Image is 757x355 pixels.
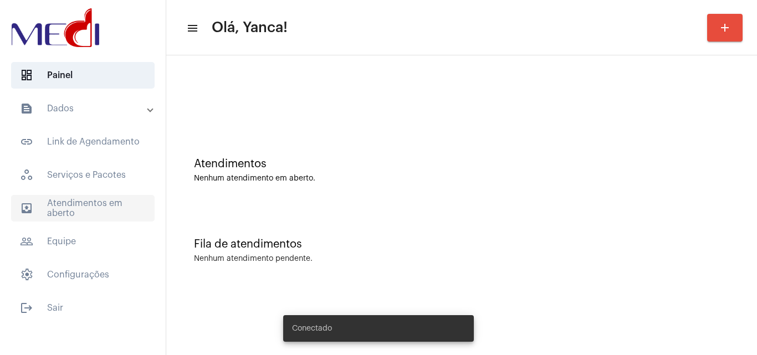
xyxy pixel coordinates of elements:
span: sidenav icon [20,168,33,182]
span: Conectado [292,323,332,334]
span: Painel [11,62,155,89]
span: Sair [11,295,155,321]
span: Equipe [11,228,155,255]
span: Link de Agendamento [11,128,155,155]
div: Nenhum atendimento pendente. [194,255,313,263]
span: sidenav icon [20,268,33,281]
div: Atendimentos [194,158,729,170]
mat-icon: add [718,21,732,34]
img: d3a1b5fa-500b-b90f-5a1c-719c20e9830b.png [9,6,102,50]
mat-icon: sidenav icon [20,102,33,115]
mat-icon: sidenav icon [20,235,33,248]
span: sidenav icon [20,69,33,82]
span: Configurações [11,261,155,288]
mat-icon: sidenav icon [20,135,33,148]
mat-icon: sidenav icon [20,301,33,315]
span: Atendimentos em aberto [11,195,155,222]
span: Olá, Yanca! [212,19,288,37]
mat-panel-title: Dados [20,102,148,115]
mat-icon: sidenav icon [186,22,197,35]
mat-expansion-panel-header: sidenav iconDados [7,95,166,122]
span: Serviços e Pacotes [11,162,155,188]
div: Nenhum atendimento em aberto. [194,174,729,183]
mat-icon: sidenav icon [20,202,33,215]
div: Fila de atendimentos [194,238,729,250]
